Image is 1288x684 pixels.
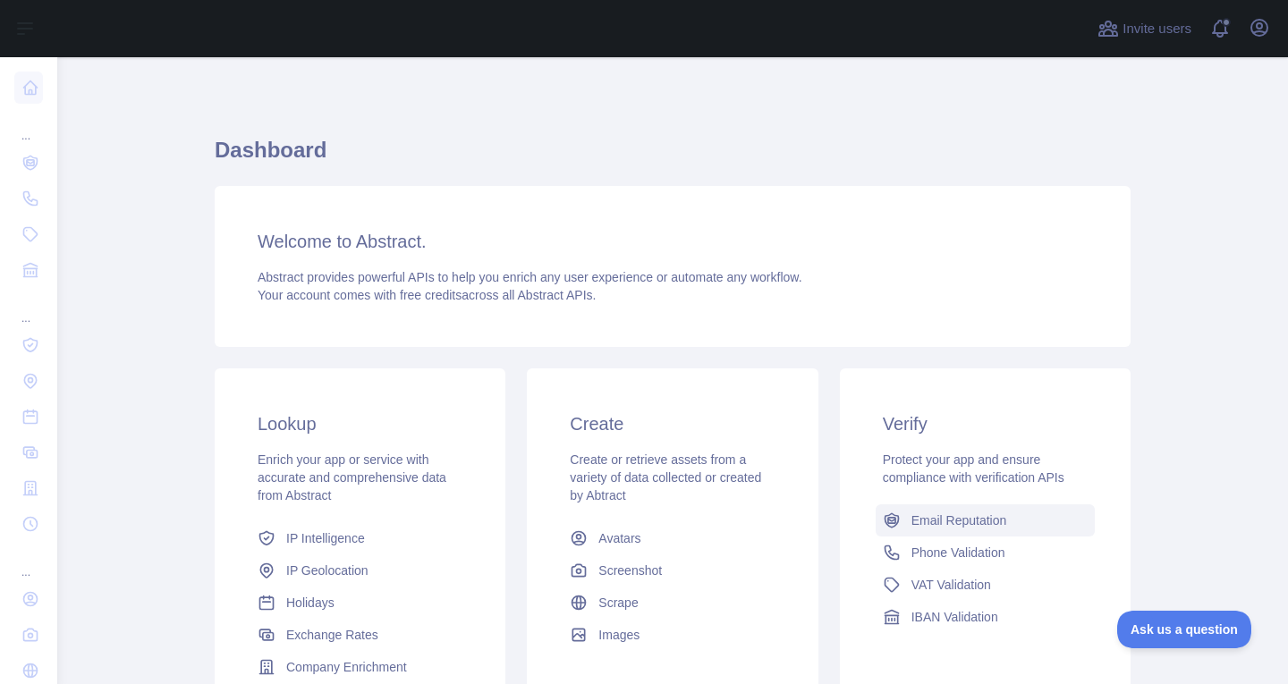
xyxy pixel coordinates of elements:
[14,107,43,143] div: ...
[883,411,1088,436] h3: Verify
[258,229,1088,254] h3: Welcome to Abstract.
[258,288,596,302] span: Your account comes with across all Abstract APIs.
[563,587,782,619] a: Scrape
[563,522,782,554] a: Avatars
[250,619,470,651] a: Exchange Rates
[876,569,1095,601] a: VAT Validation
[250,587,470,619] a: Holidays
[911,511,1007,529] span: Email Reputation
[911,576,991,594] span: VAT Validation
[911,544,1005,562] span: Phone Validation
[286,529,365,547] span: IP Intelligence
[570,452,761,502] span: Create or retrieve assets from a variety of data collected or created by Abtract
[876,504,1095,536] a: Email Reputation
[286,562,369,579] span: IP Geolocation
[598,626,640,644] span: Images
[14,290,43,325] div: ...
[598,562,662,579] span: Screenshot
[14,544,43,579] div: ...
[1123,19,1191,39] span: Invite users
[911,608,998,626] span: IBAN Validation
[598,594,638,612] span: Scrape
[250,522,470,554] a: IP Intelligence
[258,411,462,436] h3: Lookup
[250,554,470,587] a: IP Geolocation
[1117,611,1252,648] iframe: Toggle Customer Support
[400,288,462,302] span: free credits
[876,601,1095,633] a: IBAN Validation
[258,270,802,284] span: Abstract provides powerful APIs to help you enrich any user experience or automate any workflow.
[286,594,335,612] span: Holidays
[286,626,378,644] span: Exchange Rates
[215,136,1131,179] h1: Dashboard
[286,658,407,676] span: Company Enrichment
[258,452,446,502] span: Enrich your app or service with accurate and comprehensive data from Abstract
[563,554,782,587] a: Screenshot
[563,619,782,651] a: Images
[598,529,640,547] span: Avatars
[876,536,1095,569] a: Phone Validation
[1094,14,1195,43] button: Invite users
[250,651,470,683] a: Company Enrichment
[883,452,1064,485] span: Protect your app and ensure compliance with verification APIs
[570,411,775,436] h3: Create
